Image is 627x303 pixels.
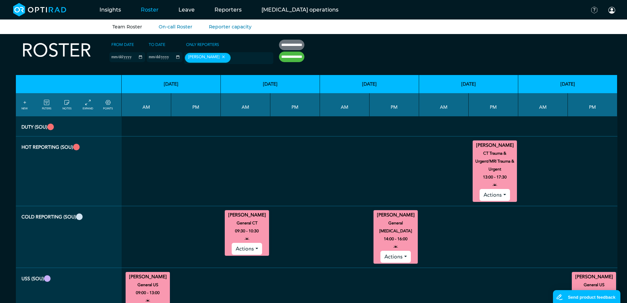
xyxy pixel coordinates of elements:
a: collapse/expand entries [83,99,93,111]
input: null [232,55,265,61]
a: Reporter capacity [209,24,252,30]
small: 09:30 - 10:30 [235,227,259,235]
small: General US [569,281,619,289]
div: [PERSON_NAME] [185,53,231,63]
a: Team Roster [112,24,142,30]
th: Duty (SOU) [16,116,122,136]
th: PM [270,93,320,116]
th: AM [518,93,568,116]
summary: [PERSON_NAME] [127,273,169,281]
th: PM [568,93,617,116]
th: [DATE] [419,75,518,93]
small: 13:00 - 17:30 [483,173,507,181]
th: [DATE] [320,75,419,93]
th: [DATE] [221,75,320,93]
th: Hot Reporting (SOU) [16,136,122,206]
th: AM [419,93,469,116]
div: CT Trauma & Urgent/MRI Trauma & Urgent 13:00 - 17:30 [473,140,517,202]
th: [DATE] [122,75,221,93]
div: General CT 09:30 - 10:30 [225,210,269,256]
div: General MRI 14:00 - 16:00 [373,210,418,264]
th: PM [171,93,221,116]
h2: Roster [21,40,91,62]
label: Only Reporters [184,40,221,50]
button: Actions [232,243,262,255]
small: CT Trauma & Urgent/MRI Trauma & Urgent [470,149,520,173]
button: Actions [380,251,411,263]
th: AM [221,93,270,116]
th: AM [320,93,370,116]
small: 14:00 - 16:00 [384,235,408,243]
th: [DATE] [518,75,617,93]
th: Cold Reporting (SOU) [16,206,122,268]
small: General CT [222,219,272,227]
label: From date [109,40,136,50]
a: NEW [21,99,28,111]
small: General US [123,281,173,289]
summary: [PERSON_NAME] [573,273,615,281]
summary: [PERSON_NAME] [374,211,417,219]
a: FILTERS [42,99,51,111]
button: Actions [480,189,510,201]
i: open to allocation [393,243,398,251]
label: To date [147,40,167,50]
th: AM [122,93,171,116]
small: 14:00 - 17:00 [582,289,606,297]
th: PM [370,93,419,116]
img: brand-opti-rad-logos-blue-and-white-d2f68631ba2948856bd03f2d395fb146ddc8fb01b4b6e9315ea85fa773367... [13,3,66,17]
a: collapse/expand expected points [103,99,113,111]
summary: [PERSON_NAME] [474,141,516,149]
th: PM [469,93,518,116]
i: open to allocation [492,181,497,189]
small: General [MEDICAL_DATA] [371,219,421,235]
button: Remove item: '368285ec-215c-4d2c-8c4a-3789a57936ec' [219,55,227,59]
summary: [PERSON_NAME] [226,211,268,219]
a: On-call Roster [159,24,192,30]
a: show/hide notes [62,99,71,111]
i: open to allocation [245,235,249,243]
small: 09:00 - 13:00 [136,289,160,297]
